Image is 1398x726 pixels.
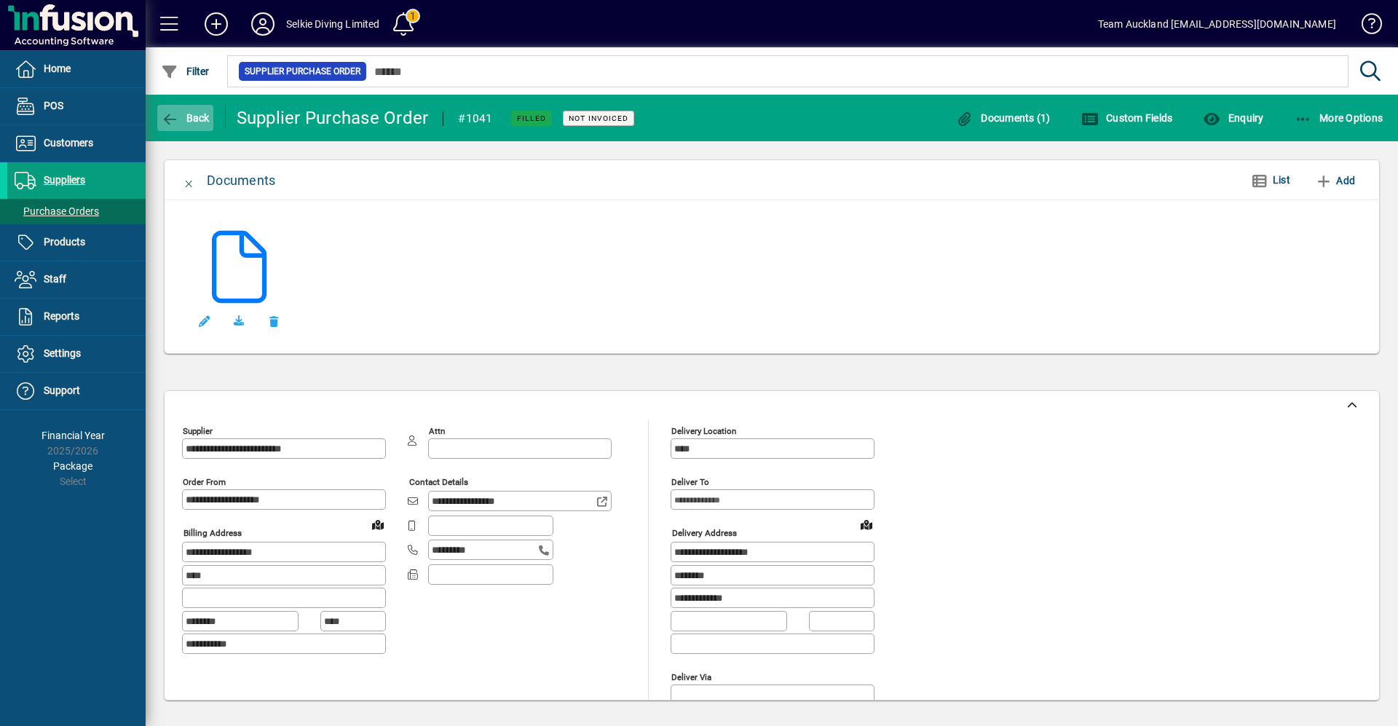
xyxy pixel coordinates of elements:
span: Financial Year [42,430,105,441]
button: Documents (1) [952,105,1054,131]
a: Download [221,304,256,339]
button: Edit [186,304,221,339]
button: Custom Fields [1078,105,1177,131]
button: Add [1309,167,1361,194]
span: Package [53,460,92,472]
a: View on map [855,513,878,536]
a: Settings [7,336,146,372]
app-page-header-button: Back [146,105,226,131]
div: Documents [207,169,275,192]
button: Filter [157,58,213,84]
button: Remove [256,304,291,339]
span: Add [1315,169,1355,192]
a: POS [7,88,146,125]
div: Supplier Purchase Order [237,106,429,130]
div: Selkie Diving Limited [286,12,380,36]
button: Profile [240,11,286,37]
button: Back [157,105,213,131]
a: View on map [366,513,390,536]
mat-label: Order from [183,477,226,487]
a: Customers [7,125,146,162]
button: Close [172,163,207,198]
span: Documents (1) [956,112,1051,124]
mat-label: Deliver via [671,671,711,682]
span: More Options [1295,112,1383,124]
a: Reports [7,299,146,335]
span: Customers [44,137,93,149]
a: Products [7,224,146,261]
button: Add [193,11,240,37]
div: #1041 [458,107,492,130]
span: Suppliers [44,174,85,186]
div: Team Auckland [EMAIL_ADDRESS][DOMAIN_NAME] [1098,12,1336,36]
a: Home [7,51,146,87]
span: Supplier Purchase Order [245,64,360,79]
mat-label: Supplier [183,426,213,436]
mat-label: Deliver To [671,477,709,487]
span: Filled [517,114,546,123]
span: List [1273,174,1290,186]
a: Staff [7,261,146,298]
a: Knowledge Base [1351,3,1380,50]
span: Settings [44,347,81,359]
span: Back [161,112,210,124]
span: Purchase Orders [15,205,99,217]
span: Filter [161,66,210,77]
mat-label: Attn [429,426,445,436]
button: Enquiry [1199,105,1267,131]
button: More Options [1291,105,1387,131]
span: POS [44,100,63,111]
button: List [1239,167,1302,194]
span: Reports [44,310,79,322]
span: Staff [44,273,66,285]
a: Support [7,373,146,409]
span: Not Invoiced [569,114,628,123]
span: Products [44,236,85,248]
span: Support [44,384,80,396]
span: Home [44,63,71,74]
span: Custom Fields [1081,112,1173,124]
span: Enquiry [1203,112,1263,124]
a: Purchase Orders [7,199,146,224]
mat-label: Delivery Location [671,426,736,436]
